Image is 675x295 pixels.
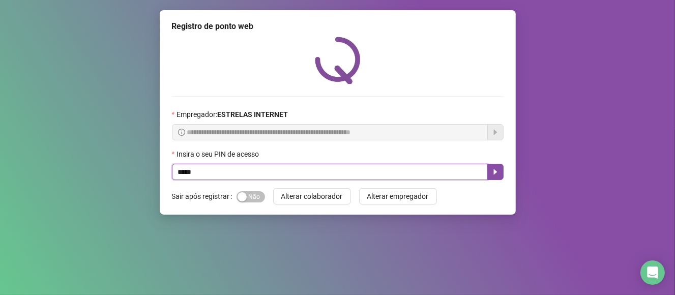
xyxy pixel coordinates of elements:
span: Empregador : [177,109,288,120]
span: caret-right [491,168,500,176]
label: Sair após registrar [172,188,237,204]
span: Alterar colaborador [281,191,343,202]
span: Alterar empregador [367,191,429,202]
img: QRPoint [315,37,361,84]
button: Alterar colaborador [273,188,351,204]
label: Insira o seu PIN de acesso [172,149,266,160]
span: info-circle [178,129,185,136]
div: Open Intercom Messenger [640,260,665,285]
strong: ESTRELAS INTERNET [217,110,288,119]
div: Registro de ponto web [172,20,504,33]
button: Alterar empregador [359,188,437,204]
